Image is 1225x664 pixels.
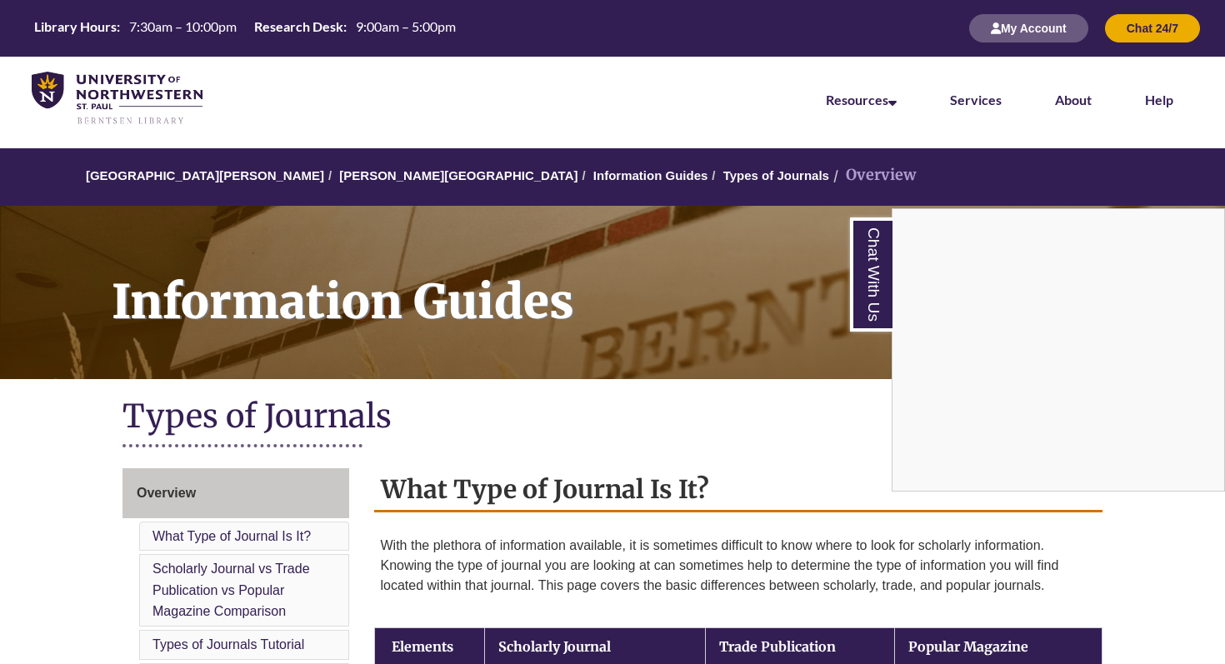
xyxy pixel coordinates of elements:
iframe: Chat Widget [892,209,1224,491]
a: Help [1145,92,1173,107]
a: Chat With Us [850,217,892,332]
a: About [1055,92,1092,107]
div: Chat With Us [892,208,1225,492]
a: Services [950,92,1002,107]
img: UNWSP Library Logo [32,72,202,126]
a: Resources [826,92,897,107]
